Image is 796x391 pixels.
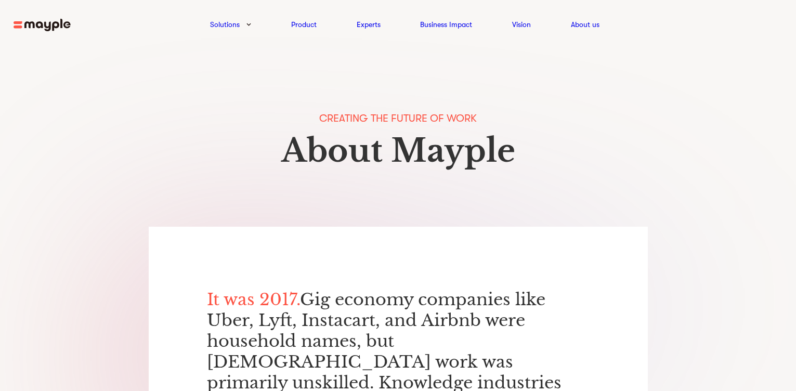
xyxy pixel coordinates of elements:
[210,18,240,31] a: Solutions
[357,18,381,31] a: Experts
[291,18,317,31] a: Product
[246,23,251,26] img: arrow-down
[207,289,300,310] span: It was 2017.
[14,19,71,32] img: mayple-logo
[571,18,599,31] a: About us
[420,18,472,31] a: Business Impact
[512,18,531,31] a: Vision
